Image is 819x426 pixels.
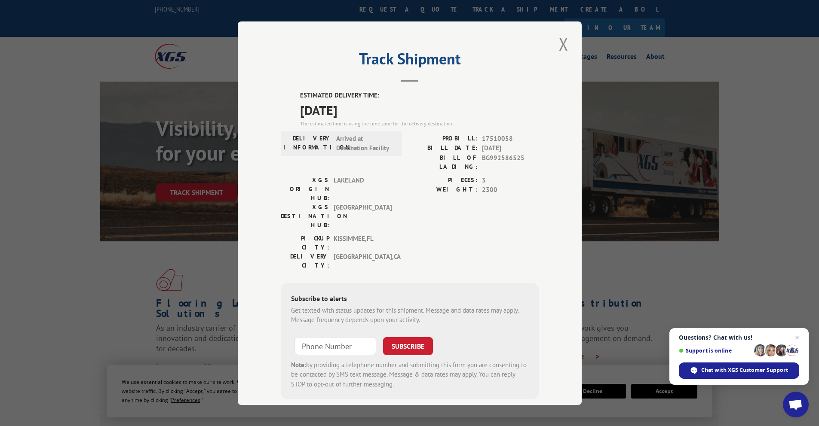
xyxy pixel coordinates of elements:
[410,143,478,153] label: BILL DATE:
[291,360,306,368] strong: Note:
[334,234,392,252] span: KISSIMMEE , FL
[679,334,799,341] span: Questions? Chat with us!
[281,53,539,69] h2: Track Shipment
[291,293,528,305] div: Subscribe to alerts
[281,252,329,270] label: DELIVERY CITY:
[383,337,433,355] button: SUBSCRIBE
[482,143,539,153] span: [DATE]
[783,392,809,417] a: Open chat
[482,175,539,185] span: 3
[283,134,332,153] label: DELIVERY INFORMATION:
[556,32,571,56] button: Close modal
[294,337,376,355] input: Phone Number
[281,175,329,202] label: XGS ORIGIN HUB:
[300,100,539,119] span: [DATE]
[300,119,539,127] div: The estimated time is using the time zone for the delivery destination.
[281,234,329,252] label: PICKUP CITY:
[482,153,539,171] span: BG992586525
[410,134,478,143] label: PROBILL:
[336,134,394,153] span: Arrived at Destination Facility
[482,134,539,143] span: 17510058
[482,185,539,195] span: 2300
[334,175,392,202] span: LAKELAND
[281,202,329,229] label: XGS DESTINATION HUB:
[701,366,788,374] span: Chat with XGS Customer Support
[679,347,751,354] span: Support is online
[291,305,528,325] div: Get texted with status updates for this shipment. Message and data rates may apply. Message frequ...
[300,91,539,100] label: ESTIMATED DELIVERY TIME:
[334,252,392,270] span: [GEOGRAPHIC_DATA] , CA
[410,175,478,185] label: PIECES:
[410,153,478,171] label: BILL OF LADING:
[410,185,478,195] label: WEIGHT:
[334,202,392,229] span: [GEOGRAPHIC_DATA]
[679,362,799,379] span: Chat with XGS Customer Support
[291,360,528,389] div: by providing a telephone number and submitting this form you are consenting to be contacted by SM...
